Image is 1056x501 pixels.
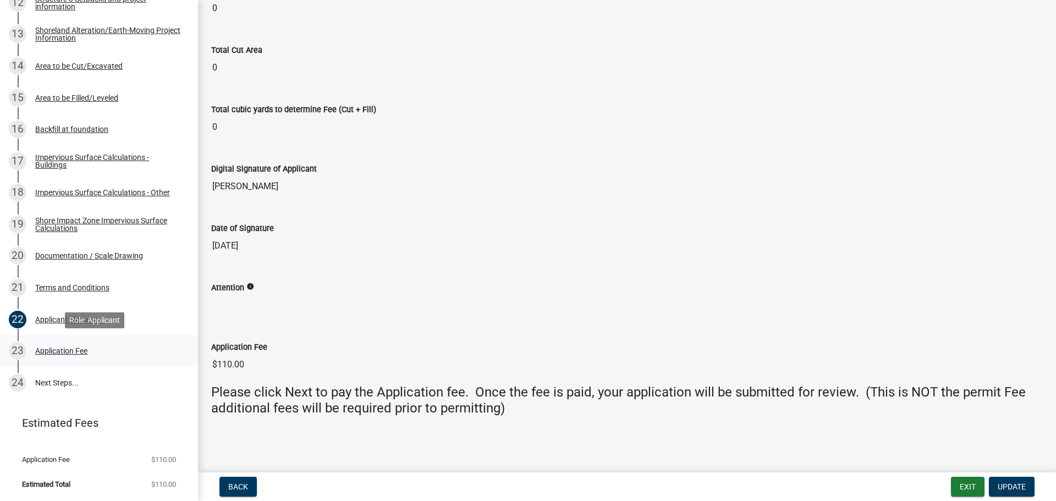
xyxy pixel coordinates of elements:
[35,153,180,169] div: Impervious Surface Calculations - Buildings
[35,26,180,42] div: Shoreland Alteration/Earth-Moving Project Information
[22,456,70,463] span: Application Fee
[35,125,108,133] div: Backfill at foundation
[35,316,102,323] div: Applicant Signature
[35,252,143,260] div: Documentation / Scale Drawing
[998,482,1026,491] span: Update
[9,247,26,265] div: 20
[151,481,176,488] span: $110.00
[9,216,26,233] div: 19
[35,347,87,355] div: Application Fee
[219,477,257,497] button: Back
[211,344,267,351] label: Application Fee
[211,47,262,54] label: Total Cut Area
[9,89,26,107] div: 15
[211,166,317,173] label: Digital Signature of Applicant
[9,342,26,360] div: 23
[9,57,26,75] div: 14
[211,284,244,292] label: Attention
[35,189,170,196] div: Impervious Surface Calculations - Other
[35,62,123,70] div: Area to be Cut/Excavated
[228,482,248,491] span: Back
[211,225,274,233] label: Date of Signature
[9,412,180,434] a: Estimated Fees
[22,481,70,488] span: Estimated Total
[35,94,118,102] div: Area to be Filled/Leveled
[65,312,124,328] div: Role: Applicant
[151,456,176,463] span: $110.00
[9,374,26,392] div: 24
[9,152,26,170] div: 17
[9,25,26,43] div: 13
[35,284,109,291] div: Terms and Conditions
[9,279,26,296] div: 21
[9,120,26,138] div: 16
[211,384,1043,416] h4: Please click Next to pay the Application fee. Once the fee is paid, your application will be subm...
[989,477,1035,497] button: Update
[246,283,254,290] i: info
[35,217,180,232] div: Shore Impact Zone Impervious Surface Calculations
[951,477,985,497] button: Exit
[9,311,26,328] div: 22
[211,106,376,114] label: Total cubic yards to determine Fee (Cut + Fill)
[9,184,26,201] div: 18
